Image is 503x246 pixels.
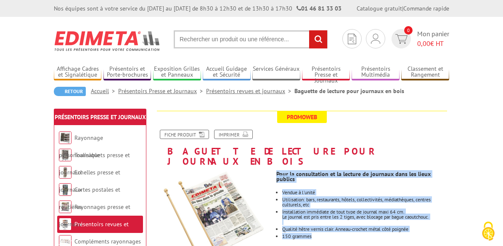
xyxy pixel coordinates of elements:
[404,26,413,35] span: 0
[252,65,300,79] a: Services Généraux
[214,130,253,139] a: Imprimer
[54,25,161,56] img: Edimeta
[153,65,201,79] a: Exposition Grilles et Panneaux
[297,5,342,12] strong: 01 46 81 33 03
[54,4,342,13] div: Nos équipes sont à votre service du [DATE] au [DATE] de 8h30 à 12h30 et de 13h30 à 17h30
[282,197,449,207] li: Utilisation: bars, restaurants, hôtels, collectivités, médiathèques, centres culturels, etc
[91,87,118,95] a: Accueil
[401,65,449,79] a: Classement et Rangement
[371,34,380,44] img: devis rapide
[417,29,449,48] span: Mon panier
[54,65,101,79] a: Affichage Cadres et Signalétique
[389,29,449,48] a: devis rapide 0 Mon panier 0,00€ HT
[282,214,449,225] div: Le journal est pris entre les 2 tiges, avec blocage par bague caoutchouc.
[357,5,402,12] a: Catalogue gratuit
[59,220,129,245] a: Présentoirs revues et journaux
[282,234,449,239] li: 150 grammes
[417,39,449,48] span: € HT
[282,190,449,195] li: Vendue à l'unité
[417,39,430,48] span: 0,00
[276,171,449,182] p: Pour la consultation et la lecture de journaux dans les lieux publics
[118,87,206,95] a: Présentoirs Presse et Journaux
[294,87,404,95] li: Baguette de lecture pour journaux en bois
[282,227,449,232] li: Qualité hêtre vernis clair. Anneau-crochet métal côté poignée
[403,5,449,12] a: Commande rapide
[103,65,151,79] a: Présentoirs et Porte-brochures
[309,30,327,48] input: rechercher
[282,209,449,225] li: Installation immédiate de tout type de journal maxi 64 cm.
[395,34,408,44] img: devis rapide
[174,30,328,48] input: Rechercher un produit ou une référence...
[59,203,130,228] a: Rayonnages presse et journaux
[59,131,71,144] img: Rayonnage personnalisable
[59,186,120,211] a: Cartes postales et routières
[302,65,349,79] a: Présentoirs Presse et Journaux
[206,87,294,95] a: Présentoirs revues et journaux
[59,134,103,159] a: Rayonnage personnalisable
[277,111,327,123] span: Promoweb
[59,151,130,176] a: Tourniquets presse et journaux
[203,65,250,79] a: Accueil Guidage et Sécurité
[478,221,499,242] img: Cookies (fenêtre modale)
[59,168,120,193] a: Echelles presse et journaux
[348,34,356,44] img: devis rapide
[357,4,449,13] div: |
[55,113,146,121] a: Présentoirs Presse et Journaux
[352,65,399,79] a: Présentoirs Multimédia
[474,217,503,246] button: Cookies (fenêtre modale)
[54,87,86,96] a: Retour
[160,130,209,139] a: Fiche produit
